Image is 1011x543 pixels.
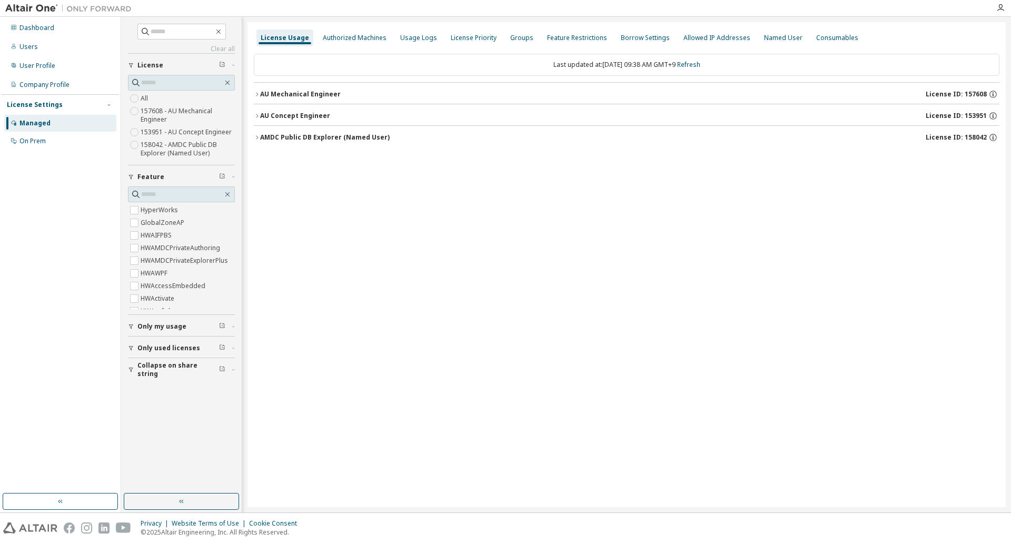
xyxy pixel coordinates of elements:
[254,83,999,106] button: AU Mechanical EngineerLicense ID: 157608
[7,101,63,109] div: License Settings
[219,61,225,70] span: Clear filter
[64,522,75,534] img: facebook.svg
[621,34,670,42] div: Borrow Settings
[5,3,137,14] img: Altair One
[260,90,341,98] div: AU Mechanical Engineer
[128,45,235,53] a: Clear all
[128,165,235,189] button: Feature
[451,34,497,42] div: License Priority
[323,34,386,42] div: Authorized Machines
[98,522,110,534] img: linkedin.svg
[510,34,533,42] div: Groups
[816,34,858,42] div: Consumables
[137,322,186,331] span: Only my usage
[219,344,225,352] span: Clear filter
[141,105,235,126] label: 157608 - AU Mechanical Engineer
[219,366,225,374] span: Clear filter
[141,292,176,305] label: HWActivate
[81,522,92,534] img: instagram.svg
[19,24,54,32] div: Dashboard
[137,173,164,181] span: Feature
[141,280,207,292] label: HWAccessEmbedded
[141,528,303,537] p: © 2025 Altair Engineering, Inc. All Rights Reserved.
[19,137,46,145] div: On Prem
[260,133,390,142] div: AMDC Public DB Explorer (Named User)
[254,104,999,127] button: AU Concept EngineerLicense ID: 153951
[764,34,802,42] div: Named User
[219,173,225,181] span: Clear filter
[19,119,51,127] div: Managed
[926,133,987,142] span: License ID: 158042
[128,54,235,77] button: License
[137,61,163,70] span: License
[141,519,172,528] div: Privacy
[141,139,235,160] label: 158042 - AMDC Public DB Explorer (Named User)
[400,34,437,42] div: Usage Logs
[219,322,225,331] span: Clear filter
[19,62,55,70] div: User Profile
[141,216,186,229] label: GlobalZoneAP
[683,34,750,42] div: Allowed IP Addresses
[141,305,174,318] label: HWAcufwh
[926,112,987,120] span: License ID: 153951
[141,229,174,242] label: HWAIFPBS
[249,519,303,528] div: Cookie Consent
[141,254,230,267] label: HWAMDCPrivateExplorerPlus
[137,361,219,378] span: Collapse on share string
[260,112,330,120] div: AU Concept Engineer
[141,204,180,216] label: HyperWorks
[926,90,987,98] span: License ID: 157608
[19,43,38,51] div: Users
[141,92,150,105] label: All
[172,519,249,528] div: Website Terms of Use
[3,522,57,534] img: altair_logo.svg
[128,337,235,360] button: Only used licenses
[254,126,999,149] button: AMDC Public DB Explorer (Named User)License ID: 158042
[141,126,234,139] label: 153951 - AU Concept Engineer
[547,34,607,42] div: Feature Restrictions
[141,267,170,280] label: HWAWPF
[677,60,700,69] a: Refresh
[141,242,222,254] label: HWAMDCPrivateAuthoring
[128,315,235,338] button: Only my usage
[254,54,999,76] div: Last updated at: [DATE] 09:38 AM GMT+9
[137,344,200,352] span: Only used licenses
[128,358,235,381] button: Collapse on share string
[116,522,131,534] img: youtube.svg
[261,34,309,42] div: License Usage
[19,81,70,89] div: Company Profile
